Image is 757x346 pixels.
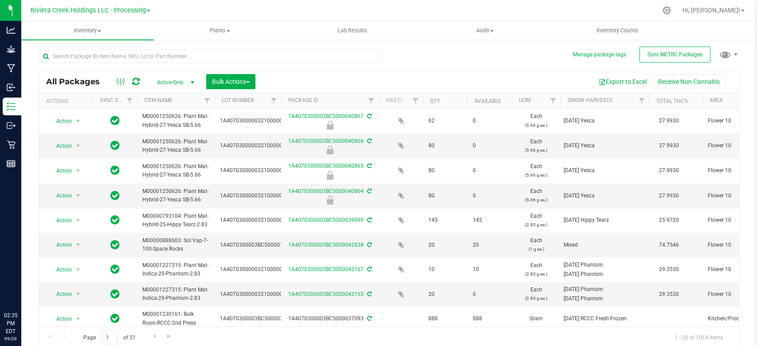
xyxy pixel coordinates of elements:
span: 0 [473,166,506,175]
span: M00001250626: Plant Mat-Hybrid-27-Yesca SB-5.66 [142,138,209,154]
p: (5.66 g ea.) [517,196,555,204]
span: Action [48,239,72,251]
button: Export to Excel [593,74,652,89]
inline-svg: Inventory [7,102,16,111]
span: In Sync [110,288,120,300]
a: 1A4070300003BC5000042165 [288,291,364,297]
span: 27.9930 [655,164,683,177]
inline-svg: Reports [7,159,16,168]
span: Action [48,214,72,227]
span: M00001227315: Plant Mat-Indica-29-Phantom-2.83 [142,261,209,278]
span: M00001227315: Plant Mat-Indica-29-Phantom-2.83 [142,286,209,303]
div: Final Check Lock [280,196,380,204]
span: Each [517,187,555,204]
span: 20 [473,241,506,249]
span: In Sync [110,312,120,325]
span: Each [517,286,555,303]
div: Value 1: 2025-08-04 Phantom [564,261,647,269]
span: 62 [428,117,462,125]
button: Manage package tags [573,51,626,59]
p: (5.66 g ea.) [517,146,555,154]
a: Filter [122,93,137,108]
a: Area [710,97,723,103]
div: Value 1: 2025-08-18 RCCC Fresh Frozen [564,315,647,323]
span: Lab Results [326,27,379,35]
span: 1A4070300003BC5000037093 [220,315,295,323]
span: Each [517,212,555,229]
div: Value 2: 2025-08-04 Phantom [564,270,647,279]
a: 1A4070300003BC5000040864 [288,188,364,194]
a: Inventory [21,21,154,40]
inline-svg: Analytics [7,26,16,35]
a: Audit [419,21,551,40]
p: (5.66 g ea.) [517,121,555,130]
span: 0 [473,142,506,150]
a: Filter [408,93,423,108]
span: Sync from Compliance System [366,242,372,248]
span: Action [48,115,72,127]
span: select [73,165,84,177]
span: Sync METRC Packages [647,51,702,58]
span: Sync from Compliance System [366,163,372,169]
span: M00001250626: Plant Mat-Hybrid-27-Yesca SB-5.66 [142,162,209,179]
span: 29.3530 [655,263,683,276]
a: Origin Harvests [568,97,612,103]
span: 27.9930 [655,114,683,127]
span: In Sync [110,164,120,177]
p: (2.83 g ea.) [517,270,555,278]
span: Each [517,236,555,253]
span: Each [517,162,555,179]
div: Final Check Lock [280,145,380,154]
a: 1A4070300003BC5000039999 [288,217,364,223]
inline-svg: Retail [7,140,16,149]
span: select [73,189,84,202]
span: In Sync [110,214,120,226]
span: Inventory Counts [584,27,650,35]
div: Value 1: 2025-04-21 Yesca [564,192,647,200]
span: M00001250626: Plant Mat-Hybrid-27-Yesca SB-5.66 [142,112,209,129]
span: In Sync [110,189,120,202]
p: (2.83 g ea.) [517,220,555,229]
span: 1A4070300000321000000717 [220,166,295,175]
input: Search Package ID, Item Name, SKU, Lot or Part Number... [39,50,383,63]
span: select [73,263,84,276]
span: 80 [428,192,462,200]
span: Each [517,138,555,154]
div: Value 1: Mixed [564,241,647,249]
span: Plants [154,27,286,35]
inline-svg: Inbound [7,83,16,92]
a: 1A4070300003BC5000042838 [288,242,364,248]
a: Filter [635,93,649,108]
a: Available [475,98,501,104]
iframe: Resource center [9,275,35,302]
span: 29.3530 [655,288,683,301]
span: Page of 51 [76,330,143,344]
span: Sync from Compliance System [366,291,372,297]
span: 1A4070300000321000000717 [220,117,295,125]
a: Filter [364,93,379,108]
span: 145 [428,216,462,224]
span: M00000793104: Plant Mat-Hybrid-25-Hippy Tearz-2.83 [142,212,209,229]
a: Go to the last page [163,330,176,342]
p: (5.66 g ea.) [517,171,555,179]
a: 1A4070300003BC5000040865 [288,163,364,169]
a: Inventory Counts [551,21,683,40]
span: Sync from Compliance System [366,188,372,194]
span: 74.7546 [655,239,683,252]
span: select [73,239,84,251]
button: Receive Non-Cannabis [652,74,726,89]
span: 0 [473,117,506,125]
inline-svg: Manufacturing [7,64,16,73]
span: Action [48,288,72,300]
div: Value 2: 2025-08-04 Phantom [564,295,647,303]
span: Action [48,189,72,202]
span: 27.9930 [655,189,683,202]
span: 1A4070300000321000001052 [220,216,295,224]
span: M00001250626: Plant Mat-Hybrid-27-Yesca SB-5.66 [142,187,209,204]
span: select [73,140,84,152]
span: Sync from Compliance System [366,315,372,322]
span: 888 [473,315,506,323]
a: 1A4070300003BC5000040867 [288,113,364,119]
div: Final Check Lock [280,171,380,180]
a: Item Name [144,97,173,103]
